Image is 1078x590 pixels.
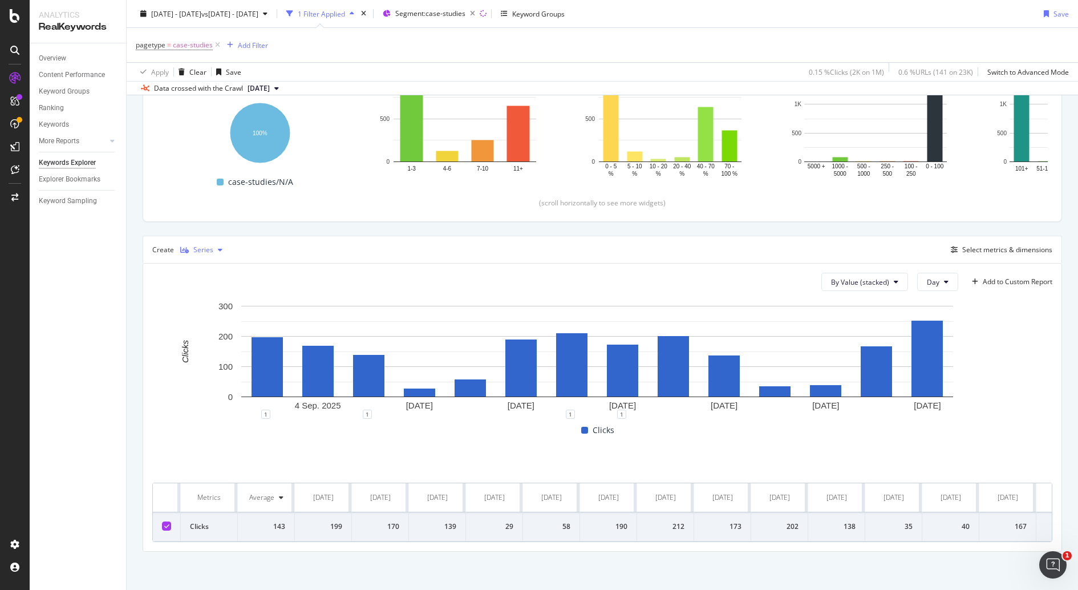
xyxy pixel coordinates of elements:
[171,97,348,164] svg: A chart.
[650,164,668,170] text: 10 - 20
[585,116,595,122] text: 500
[795,102,802,108] text: 1K
[380,116,390,122] text: 500
[881,164,894,170] text: 250 -
[532,522,570,532] div: 58
[484,492,505,503] div: [DATE]
[931,522,970,532] div: 40
[39,21,117,34] div: RealKeywords
[228,175,293,189] span: case-studies/N/A
[496,5,569,23] button: Keyword Groups
[760,522,799,532] div: 202
[176,241,227,259] button: Series
[593,423,614,437] span: Clicks
[1039,5,1069,23] button: Save
[39,86,90,98] div: Keyword Groups
[988,522,1027,532] div: 167
[39,195,118,207] a: Keyword Sampling
[1003,159,1007,165] text: 0
[376,70,554,178] svg: A chart.
[711,401,737,411] text: [DATE]
[874,522,913,532] div: 35
[247,522,285,532] div: 143
[809,67,884,76] div: 0.15 % Clicks ( 2K on 1M )
[703,171,708,177] text: %
[792,130,801,136] text: 500
[361,522,399,532] div: 170
[1036,165,1055,172] text: 51-100
[243,82,283,95] button: [DATE]
[617,410,626,419] div: 1
[39,102,64,114] div: Ranking
[39,102,118,114] a: Ranking
[218,301,233,311] text: 300
[941,492,961,503] div: [DATE]
[136,63,169,81] button: Apply
[927,277,939,287] span: Day
[201,9,258,18] span: vs [DATE] - [DATE]
[673,164,691,170] text: 20 - 40
[722,171,737,177] text: 100 %
[983,63,1069,81] button: Switch to Advanced Mode
[181,512,238,541] td: Clicks
[812,401,839,411] text: [DATE]
[212,63,241,81] button: Save
[817,522,856,532] div: 138
[541,492,562,503] div: [DATE]
[248,83,270,94] span: 2025 Sep. 16th
[228,392,233,402] text: 0
[475,522,513,532] div: 29
[295,401,341,411] text: 4 Sep. 2025
[395,9,465,18] span: Segment: case-studies
[898,67,973,76] div: 0.6 % URLs ( 141 on 23K )
[443,165,452,172] text: 4-6
[508,401,534,411] text: [DATE]
[605,164,617,170] text: 0 - 5
[39,69,105,81] div: Content Performance
[238,40,268,50] div: Add Filter
[646,522,684,532] div: 212
[821,273,908,291] button: By Value (stacked)
[477,165,488,172] text: 7-10
[967,273,1052,291] button: Add to Custom Report
[39,52,118,64] a: Overview
[39,69,118,81] a: Content Performance
[983,278,1052,285] div: Add to Custom Report
[512,9,565,18] div: Keyword Groups
[173,37,213,53] span: case-studies
[189,67,206,76] div: Clear
[370,492,391,503] div: [DATE]
[769,492,790,503] div: [DATE]
[39,195,97,207] div: Keyword Sampling
[313,492,334,503] div: [DATE]
[359,8,368,19] div: times
[154,83,243,94] div: Data crossed with the Crawl
[917,273,958,291] button: Day
[1039,551,1067,579] iframe: Intercom live chat
[697,164,715,170] text: 40 - 70
[39,119,118,131] a: Keywords
[905,164,918,170] text: 100 -
[882,171,892,177] text: 500
[1063,551,1072,560] span: 1
[998,492,1018,503] div: [DATE]
[167,40,171,50] span: =
[39,9,117,21] div: Analytics
[787,70,964,178] svg: A chart.
[831,277,889,287] span: By Value (stacked)
[39,119,69,131] div: Keywords
[218,332,233,341] text: 200
[1015,165,1028,172] text: 101+
[261,410,270,419] div: 1
[180,340,190,363] text: Clicks
[513,165,523,172] text: 11+
[884,492,904,503] div: [DATE]
[632,171,637,177] text: %
[834,171,847,177] text: 5000
[609,171,614,177] text: %
[151,9,201,18] span: [DATE] - [DATE]
[427,492,448,503] div: [DATE]
[39,52,66,64] div: Overview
